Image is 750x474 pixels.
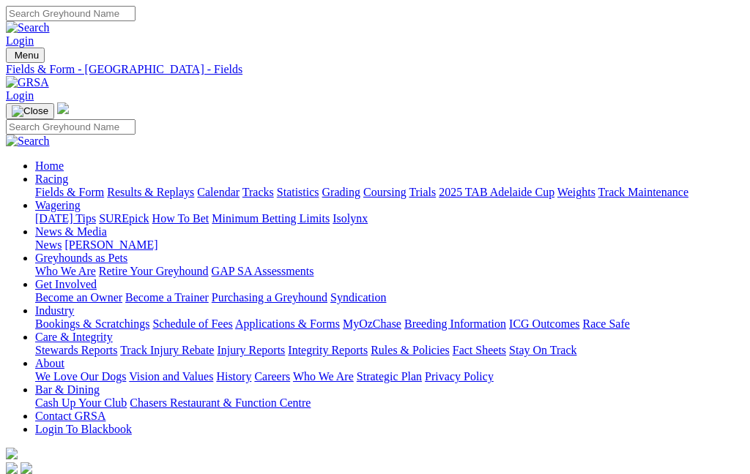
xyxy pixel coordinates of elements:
[35,265,96,277] a: Who We Are
[6,21,50,34] img: Search
[212,212,330,225] a: Minimum Betting Limits
[120,344,214,356] a: Track Injury Rebate
[598,186,688,198] a: Track Maintenance
[35,186,744,199] div: Racing
[509,317,579,330] a: ICG Outcomes
[35,370,126,383] a: We Love Our Dogs
[6,76,49,89] img: GRSA
[35,278,97,290] a: Get Involved
[6,448,18,459] img: logo-grsa-white.png
[35,173,68,185] a: Racing
[6,48,45,63] button: Toggle navigation
[6,103,54,119] button: Toggle navigation
[99,265,209,277] a: Retire Your Greyhound
[453,344,506,356] a: Fact Sheets
[35,212,744,225] div: Wagering
[152,317,232,330] a: Schedule of Fees
[6,462,18,474] img: facebook.svg
[425,370,494,383] a: Privacy Policy
[129,370,213,383] a: Vision and Values
[288,344,368,356] a: Integrity Reports
[217,344,285,356] a: Injury Reports
[582,317,629,330] a: Race Safe
[12,105,48,117] img: Close
[152,212,209,225] a: How To Bet
[404,317,506,330] a: Breeding Information
[130,396,311,409] a: Chasers Restaurant & Function Centre
[35,159,64,172] a: Home
[99,212,149,225] a: SUREpick
[57,102,69,114] img: logo-grsa-white.png
[35,317,149,330] a: Bookings & Scratchings
[35,423,132,435] a: Login To Blackbook
[35,212,96,225] a: [DATE] Tips
[107,186,194,198] a: Results & Replays
[35,357,64,369] a: About
[333,212,368,225] a: Isolynx
[557,186,595,198] a: Weights
[35,238,744,252] div: News & Media
[235,317,340,330] a: Applications & Forms
[35,370,744,383] div: About
[216,370,251,383] a: History
[21,462,32,474] img: twitter.svg
[35,304,74,317] a: Industry
[35,396,127,409] a: Cash Up Your Club
[509,344,576,356] a: Stay On Track
[15,50,39,61] span: Menu
[409,186,436,198] a: Trials
[35,317,744,331] div: Industry
[64,238,157,251] a: [PERSON_NAME]
[6,63,744,76] a: Fields & Form - [GEOGRAPHIC_DATA] - Fields
[35,225,107,238] a: News & Media
[35,265,744,278] div: Greyhounds as Pets
[439,186,554,198] a: 2025 TAB Adelaide Cup
[197,186,240,198] a: Calendar
[35,291,744,304] div: Get Involved
[242,186,274,198] a: Tracks
[293,370,354,383] a: Who We Are
[6,34,34,47] a: Login
[6,89,34,102] a: Login
[6,6,135,21] input: Search
[35,344,117,356] a: Stewards Reports
[35,238,62,251] a: News
[125,291,209,304] a: Become a Trainer
[35,410,105,422] a: Contact GRSA
[330,291,386,304] a: Syndication
[35,186,104,198] a: Fields & Form
[343,317,401,330] a: MyOzChase
[371,344,450,356] a: Rules & Policies
[212,265,314,277] a: GAP SA Assessments
[212,291,327,304] a: Purchasing a Greyhound
[363,186,406,198] a: Coursing
[35,331,113,343] a: Care & Integrity
[6,119,135,135] input: Search
[35,383,100,396] a: Bar & Dining
[35,252,127,264] a: Greyhounds as Pets
[35,396,744,410] div: Bar & Dining
[357,370,422,383] a: Strategic Plan
[254,370,290,383] a: Careers
[6,135,50,148] img: Search
[35,344,744,357] div: Care & Integrity
[35,199,81,211] a: Wagering
[277,186,319,198] a: Statistics
[35,291,122,304] a: Become an Owner
[322,186,360,198] a: Grading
